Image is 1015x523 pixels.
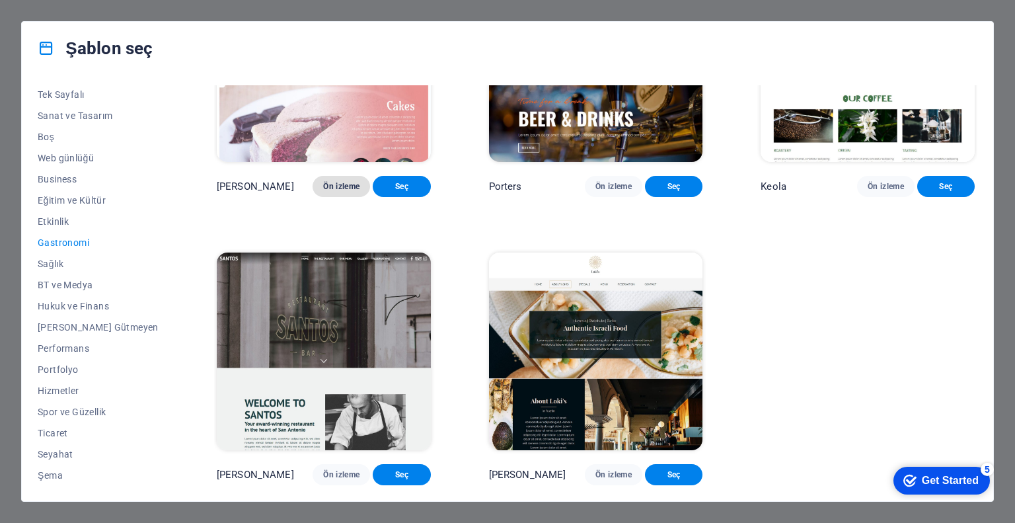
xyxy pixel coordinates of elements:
span: Spor ve Güzellik [38,407,159,417]
button: Ön izleme [313,176,370,197]
p: [PERSON_NAME] [489,468,566,481]
button: Gastronomi [38,232,159,253]
div: 5 [98,3,111,16]
button: Ticaret [38,422,159,444]
p: Porters [489,180,522,193]
button: BT ve Medya [38,274,159,296]
button: Seç [645,176,702,197]
button: Etkinlik [38,211,159,232]
span: Performans [38,343,159,354]
span: Seç [383,469,420,480]
span: Portfolyo [38,364,159,375]
button: Hukuk ve Finans [38,296,159,317]
span: BT ve Medya [38,280,159,290]
button: Hizmetler [38,380,159,401]
p: Keola [761,180,786,193]
button: Portfolyo [38,359,159,380]
span: Hizmetler [38,385,159,396]
button: Business [38,169,159,190]
span: Ön izleme [323,469,359,480]
button: Seç [373,176,430,197]
span: Ön izleme [595,181,632,192]
div: Get Started [39,15,96,26]
span: Şema [38,470,159,481]
h4: Şablon seç [38,38,153,59]
span: Web günlüğü [38,153,159,163]
span: Business [38,174,159,184]
button: Boş [38,126,159,147]
button: Seç [917,176,975,197]
span: Ön izleme [595,469,632,480]
button: Şema [38,465,159,486]
p: [PERSON_NAME] [217,180,294,193]
button: Sanat ve Tasarım [38,105,159,126]
button: Web günlüğü [38,147,159,169]
button: [PERSON_NAME] Gütmeyen [38,317,159,338]
span: Etkinlik [38,216,159,227]
button: Ön izleme [313,464,370,485]
span: Sağlık [38,259,159,269]
button: Tek Sayfalı [38,84,159,105]
span: Seç [383,181,420,192]
span: Gastronomi [38,237,159,248]
span: Seç [656,469,692,480]
button: Performans [38,338,159,359]
button: Seç [373,464,430,485]
button: Ön izleme [857,176,915,197]
span: Seç [656,181,692,192]
button: Ön izleme [585,176,642,197]
span: Seyahat [38,449,159,460]
button: Eğitim ve Kültür [38,190,159,211]
button: Seyahat [38,444,159,465]
span: Boş [38,132,159,142]
button: Seç [645,464,702,485]
span: Eğitim ve Kültür [38,195,159,206]
button: Spor ve Güzellik [38,401,159,422]
div: Get Started 5 items remaining, 0% complete [11,7,107,34]
span: Ön izleme [323,181,359,192]
span: Tek Sayfalı [38,89,159,100]
button: Ön izleme [585,464,642,485]
span: Ön izleme [868,181,904,192]
span: Sanat ve Tasarım [38,110,159,121]
img: Loki's [489,253,703,450]
p: [PERSON_NAME] [217,468,294,481]
span: [PERSON_NAME] Gütmeyen [38,322,159,333]
button: Sağlık [38,253,159,274]
span: Ticaret [38,428,159,438]
img: Santos [217,253,431,450]
span: Seç [928,181,964,192]
span: Hukuk ve Finans [38,301,159,311]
